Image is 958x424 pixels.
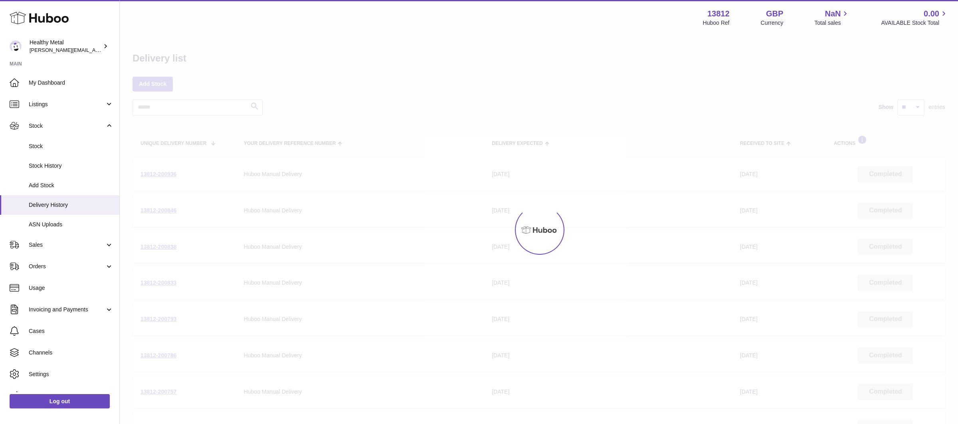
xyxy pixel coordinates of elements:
span: Stock [29,122,105,130]
a: NaN Total sales [814,8,850,27]
span: [PERSON_NAME][EMAIL_ADDRESS][DOMAIN_NAME] [30,47,160,53]
span: AVAILABLE Stock Total [881,19,948,27]
span: Listings [29,101,105,108]
span: ASN Uploads [29,221,113,228]
span: NaN [825,8,841,19]
div: Currency [761,19,784,27]
a: Log out [10,394,110,408]
span: Orders [29,263,105,270]
span: Sales [29,241,105,249]
span: Settings [29,371,113,378]
strong: 13812 [707,8,730,19]
span: Stock History [29,162,113,170]
span: Total sales [814,19,850,27]
span: Usage [29,284,113,292]
span: Add Stock [29,182,113,189]
a: 0.00 AVAILABLE Stock Total [881,8,948,27]
img: jose@healthy-metal.com [10,40,22,52]
div: Healthy Metal [30,39,101,54]
span: Delivery History [29,201,113,209]
span: Stock [29,143,113,150]
div: Huboo Ref [703,19,730,27]
span: Channels [29,349,113,357]
strong: GBP [766,8,783,19]
span: My Dashboard [29,79,113,87]
span: 0.00 [924,8,939,19]
span: Cases [29,327,113,335]
span: Invoicing and Payments [29,306,105,313]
